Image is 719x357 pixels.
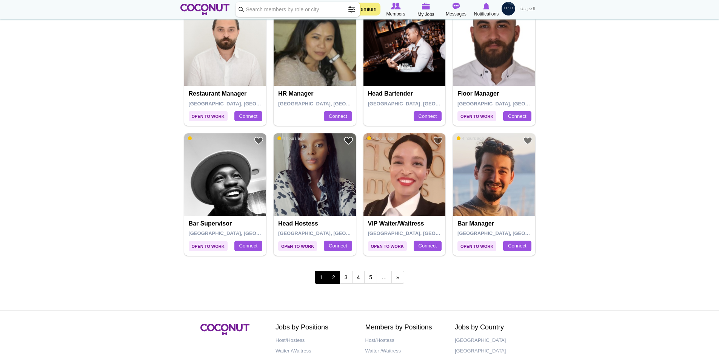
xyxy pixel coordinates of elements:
[189,90,264,97] h4: Restaurant Manager
[411,2,441,18] a: My Jobs My Jobs
[365,324,444,331] h2: Members by Positions
[364,271,377,284] a: 5
[446,10,467,18] span: Messages
[433,136,443,145] a: Add to Favourites
[503,241,531,251] a: Connect
[324,241,352,251] a: Connect
[457,230,565,236] span: [GEOGRAPHIC_DATA], [GEOGRAPHIC_DATA]
[381,2,411,18] a: Browse Members Members
[441,2,471,18] a: Messages Messages
[422,3,430,9] img: My Jobs
[367,136,394,141] span: 4 hours ago
[324,111,352,122] a: Connect
[315,271,328,284] span: 1
[277,136,305,141] span: 4 hours ago
[457,220,533,227] h4: Bar Manager
[189,230,296,236] span: [GEOGRAPHIC_DATA], [GEOGRAPHIC_DATA]
[276,324,354,331] h2: Jobs by Positions
[457,136,484,141] span: 4 hours ago
[368,230,476,236] span: [GEOGRAPHIC_DATA], [GEOGRAPHIC_DATA]
[343,3,380,15] a: Go Premium
[453,3,460,9] img: Messages
[236,2,360,17] input: Search members by role or city
[457,101,565,107] span: [GEOGRAPHIC_DATA], [GEOGRAPHIC_DATA]
[188,136,214,141] span: 57 min ago
[180,4,230,15] img: Home
[278,90,353,97] h4: HR Manager
[327,271,340,284] a: 2
[189,101,296,107] span: [GEOGRAPHIC_DATA], [GEOGRAPHIC_DATA]
[234,111,262,122] a: Connect
[278,230,386,236] span: [GEOGRAPHIC_DATA], [GEOGRAPHIC_DATA]
[523,136,533,145] a: Add to Favourites
[189,111,228,121] span: Open to Work
[391,3,400,9] img: Browse Members
[200,324,249,335] img: Coconut
[368,90,443,97] h4: Head Bartender
[368,101,476,107] span: [GEOGRAPHIC_DATA], [GEOGRAPHIC_DATA]
[189,220,264,227] h4: Bar Supervisor
[457,111,496,121] span: Open to Work
[471,2,502,18] a: Notifications Notifications
[457,90,533,97] h4: Floor Manager
[254,136,263,145] a: Add to Favourites
[503,111,531,122] a: Connect
[368,241,407,251] span: Open to Work
[414,241,442,251] a: Connect
[365,346,444,357] a: Waiter /Waitress
[483,3,490,9] img: Notifications
[474,10,499,18] span: Notifications
[414,111,442,122] a: Connect
[189,241,228,251] span: Open to Work
[340,271,353,284] a: 3
[391,271,404,284] a: next ›
[455,324,533,331] h2: Jobs by Country
[352,271,365,284] a: 4
[417,11,434,18] span: My Jobs
[276,335,354,346] a: Host/Hostess
[234,241,262,251] a: Connect
[368,220,443,227] h4: VIP Waiter/Waitress
[278,241,317,251] span: Open to Work
[278,220,353,227] h4: Head Hostess
[457,241,496,251] span: Open to Work
[517,2,539,17] a: العربية
[455,346,533,357] a: [GEOGRAPHIC_DATA]
[365,335,444,346] a: Host/Hostess
[386,10,405,18] span: Members
[455,335,533,346] a: [GEOGRAPHIC_DATA]
[276,346,354,357] a: Waiter /Waitress
[377,271,392,284] span: …
[344,136,353,145] a: Add to Favourites
[278,101,386,107] span: [GEOGRAPHIC_DATA], [GEOGRAPHIC_DATA]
